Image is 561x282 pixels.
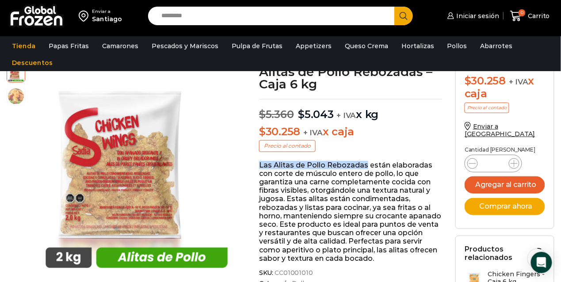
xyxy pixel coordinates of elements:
[227,38,287,54] a: Pulpa de Frutas
[443,38,472,54] a: Pollos
[259,108,294,121] bdi: 5.360
[44,38,93,54] a: Papas Fritas
[337,111,356,120] span: + IVA
[465,122,535,138] a: Enviar a [GEOGRAPHIC_DATA]
[465,75,545,100] div: x caja
[526,11,550,20] span: Carrito
[30,65,241,277] img: alitas-pollo
[98,38,143,54] a: Camarones
[519,9,526,16] span: 0
[259,126,442,138] p: x caja
[531,252,552,273] div: Open Intercom Messenger
[298,108,334,121] bdi: 5.043
[7,88,25,105] span: alitas-de-pollo
[465,198,545,215] button: Comprar ahora
[259,125,266,138] span: $
[92,15,122,23] div: Santiago
[303,128,323,137] span: + IVA
[465,147,545,153] p: Cantidad [PERSON_NAME]
[8,38,40,54] a: Tienda
[465,176,545,194] button: Agregar al carrito
[340,38,393,54] a: Queso Crema
[8,54,57,71] a: Descuentos
[465,245,545,262] h2: Productos relacionados
[259,99,442,121] p: x kg
[465,103,509,113] p: Precio al contado
[259,269,442,277] span: SKU:
[79,8,92,23] img: address-field-icon.svg
[485,157,502,170] input: Product quantity
[259,161,442,263] p: Las Alitas de Pollo Rebozadas están elaboradas con corte de músculo entero de pollo, lo que garan...
[476,38,517,54] a: Abarrotes
[30,65,241,277] div: 1 / 2
[397,38,439,54] a: Hortalizas
[394,7,413,25] button: Search button
[274,269,313,277] span: CC01001010
[445,7,499,25] a: Iniciar sesión
[509,77,528,86] span: + IVA
[259,125,300,138] bdi: 30.258
[454,11,499,20] span: Iniciar sesión
[508,6,552,27] a: 0 Carrito
[259,108,266,121] span: $
[259,65,442,90] h1: Alitas de Pollo Rebozadas – Caja 6 kg
[291,38,336,54] a: Appetizers
[147,38,223,54] a: Pescados y Mariscos
[92,8,122,15] div: Enviar a
[259,140,316,152] p: Precio al contado
[465,74,471,87] span: $
[7,65,25,82] span: alitas-pollo
[298,108,305,121] span: $
[465,74,506,87] bdi: 30.258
